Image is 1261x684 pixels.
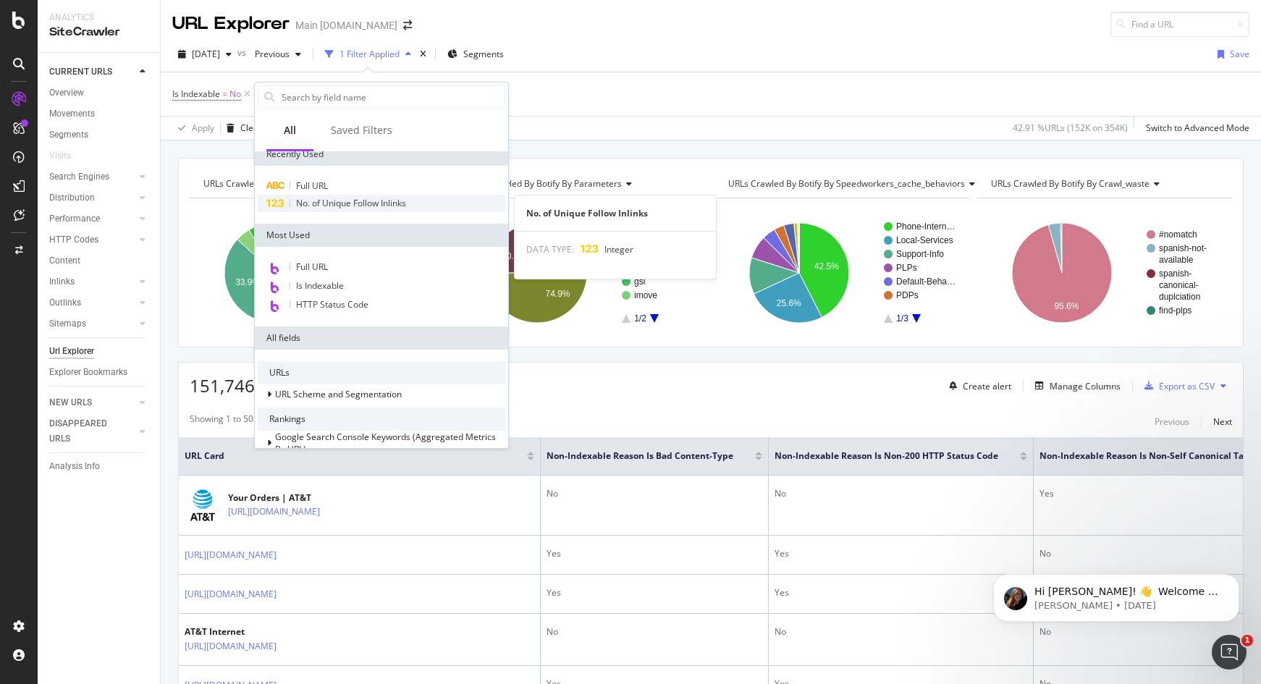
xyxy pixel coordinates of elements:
div: Inlinks [49,274,75,290]
a: [URL][DOMAIN_NAME] [228,504,320,519]
text: 95.6% [1054,301,1079,311]
div: Sitemaps [49,316,86,332]
div: Distribution [49,190,95,206]
div: Switch to Advanced Mode [1146,122,1249,134]
span: URLs Crawled By Botify By parameters [466,177,622,190]
div: All fields [255,326,508,350]
span: Non-Indexable Reason is Non-200 HTTP Status Code [775,449,998,463]
div: A chart. [714,210,970,336]
text: Support-Info [896,249,944,259]
span: Google Search Console Keywords (Aggregated Metrics By URL) [275,431,496,455]
a: Url Explorer [49,344,150,359]
span: Full URL [296,180,328,192]
a: Inlinks [49,274,135,290]
a: Visits [49,148,85,164]
a: Segments [49,127,150,143]
a: [URL][DOMAIN_NAME] [185,548,277,562]
div: URLs [258,361,505,384]
a: Performance [49,211,135,227]
span: Non-Indexable Reason is Bad Content-Type [547,449,733,463]
div: Recently Used [255,143,508,166]
div: No [775,625,1027,638]
div: CURRENT URLS [49,64,112,80]
div: No. of Unique Follow Inlinks [515,207,716,219]
text: 74.9% [545,289,570,299]
text: spanish- [1159,269,1192,279]
button: Add Filter [253,85,311,103]
div: Your Orders | AT&T [228,491,383,504]
text: PDPs [896,290,919,300]
div: 1 Filter Applied [339,48,400,60]
img: main image [185,487,221,523]
a: CURRENT URLS [49,64,135,80]
h4: URLs Crawled By Botify By pagetype [201,172,432,195]
a: HTTP Codes [49,232,135,248]
a: Content [49,253,150,269]
span: 1 [1241,635,1253,646]
h4: URLs Crawled By Botify By speedworkers_cache_behaviors [725,172,987,195]
div: Save [1230,48,1249,60]
div: Next [1213,415,1232,428]
div: DISAPPEARED URLS [49,416,122,447]
text: 1/3 [896,313,908,324]
text: 42.5% [814,261,839,271]
span: URLs Crawled By Botify By pagetype [203,177,349,190]
a: [URL][DOMAIN_NAME] [185,587,277,601]
div: Previous [1155,415,1189,428]
span: 2025 Oct. 5th [192,48,220,60]
svg: A chart. [190,210,445,336]
span: URL Scheme and Segmentation [275,388,402,400]
span: Full URL [296,261,328,273]
span: Previous [249,48,290,60]
span: Is Indexable [172,88,220,100]
iframe: Intercom live chat [1212,635,1247,670]
a: DISAPPEARED URLS [49,416,135,447]
h4: URLs Crawled By Botify By parameters [463,172,695,195]
div: Apply [192,122,214,134]
div: AT&T Internet [185,625,339,638]
button: Previous [249,43,307,66]
div: Clear [240,122,262,134]
div: Overview [49,85,84,101]
text: available [1159,255,1194,265]
div: Export as CSV [1159,380,1215,392]
div: All [284,123,296,138]
span: DATA TYPE: [526,243,574,256]
text: imove [634,290,657,300]
a: NEW URLS [49,395,135,410]
div: NEW URLS [49,395,92,410]
div: Content [49,253,80,269]
button: Save [1212,43,1249,66]
button: Segments [442,43,510,66]
a: Distribution [49,190,135,206]
div: HTTP Codes [49,232,98,248]
div: Performance [49,211,100,227]
div: Yes [547,586,762,599]
div: URL Explorer [172,12,290,36]
iframe: Intercom notifications message [971,544,1261,645]
span: No. of Unique Follow Inlinks [296,197,406,209]
div: times [417,47,429,62]
span: No [229,84,241,104]
div: Yes [775,586,1027,599]
button: Switch to Advanced Mode [1140,117,1249,140]
div: Yes [547,547,762,560]
button: Previous [1155,413,1189,430]
div: Yes [775,547,1027,560]
div: No [775,487,1027,500]
div: Url Explorer [49,344,94,359]
div: Rankings [258,408,505,431]
span: URLs Crawled By Botify By crawl_waste [991,177,1150,190]
div: A chart. [452,210,708,336]
button: Apply [172,117,214,140]
span: 151,746 URLs found [190,373,353,397]
span: Non-Indexable Reason is Non-Self Canonical Tag [1039,449,1249,463]
div: Movements [49,106,95,122]
span: HTTP Status Code [296,298,368,311]
div: No [547,487,762,500]
text: 1/2 [634,313,646,324]
input: Find a URL [1110,12,1249,37]
span: Is Indexable [296,279,344,292]
text: duplciation [1159,292,1200,302]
